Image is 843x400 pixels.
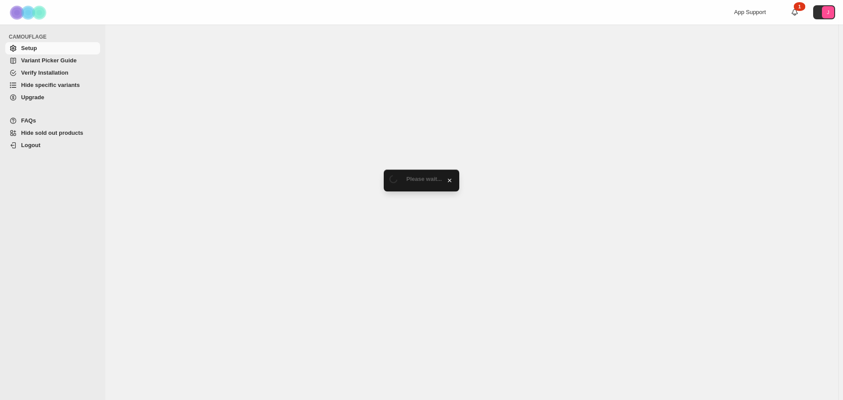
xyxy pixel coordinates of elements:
img: Camouflage [7,0,51,25]
a: Upgrade [5,91,100,104]
span: CAMOUFLAGE [9,33,101,40]
span: Upgrade [21,94,44,101]
button: Avatar with initials J [813,5,835,19]
span: Variant Picker Guide [21,57,76,64]
span: Verify Installation [21,69,68,76]
a: Logout [5,139,100,151]
span: Hide specific variants [21,82,80,88]
a: Verify Installation [5,67,100,79]
a: 1 [790,8,799,17]
span: Setup [21,45,37,51]
span: Hide sold out products [21,130,83,136]
a: Variant Picker Guide [5,54,100,67]
span: Please wait... [407,176,442,182]
span: Logout [21,142,40,148]
span: FAQs [21,117,36,124]
text: J [827,10,829,15]
a: FAQs [5,115,100,127]
a: Setup [5,42,100,54]
div: 1 [794,2,805,11]
span: Avatar with initials J [822,6,834,18]
a: Hide sold out products [5,127,100,139]
a: Hide specific variants [5,79,100,91]
span: App Support [734,9,766,15]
